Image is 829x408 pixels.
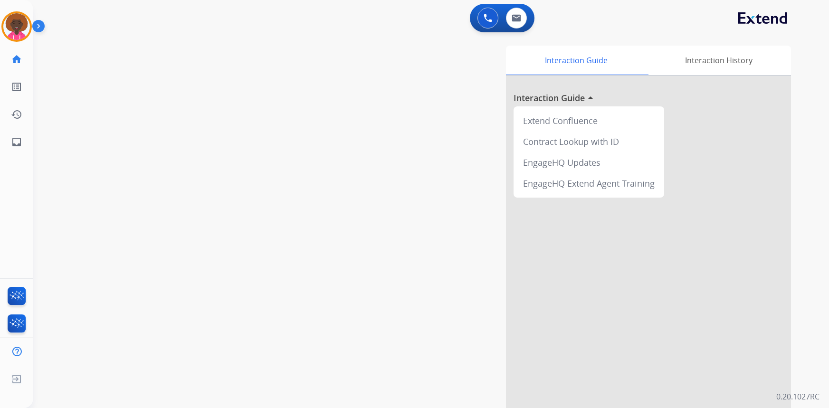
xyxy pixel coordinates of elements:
[517,173,660,194] div: EngageHQ Extend Agent Training
[517,152,660,173] div: EngageHQ Updates
[646,46,791,75] div: Interaction History
[3,13,30,40] img: avatar
[506,46,646,75] div: Interaction Guide
[517,131,660,152] div: Contract Lookup with ID
[11,81,22,93] mat-icon: list_alt
[11,109,22,120] mat-icon: history
[517,110,660,131] div: Extend Confluence
[11,54,22,65] mat-icon: home
[11,136,22,148] mat-icon: inbox
[776,391,819,402] p: 0.20.1027RC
